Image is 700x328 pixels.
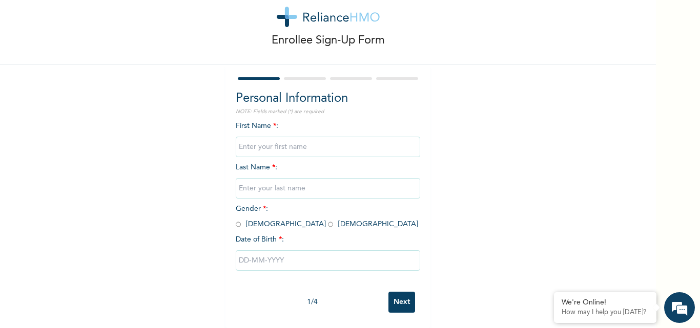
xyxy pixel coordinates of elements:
[236,250,420,271] input: DD-MM-YYYY
[388,292,415,313] input: Next
[236,122,420,150] span: First Name :
[236,164,420,192] span: Last Name :
[236,297,388,308] div: 1 / 4
[236,108,420,116] p: NOTE: Fields marked (*) are required
[168,5,193,30] div: Minimize live chat window
[562,298,649,307] div: We're Online!
[53,57,172,71] div: Chat with us now
[562,309,649,317] p: How may I help you today?
[5,239,195,275] textarea: Type your message and hit 'Enter'
[236,90,420,108] h2: Personal Information
[236,137,420,157] input: Enter your first name
[59,108,141,212] span: We're online!
[272,32,385,49] p: Enrollee Sign-Up Form
[19,51,42,77] img: d_794563401_company_1708531726252_794563401
[236,205,418,228] span: Gender : [DEMOGRAPHIC_DATA] [DEMOGRAPHIC_DATA]
[277,7,380,27] img: logo
[236,178,420,199] input: Enter your last name
[100,275,196,307] div: FAQs
[236,234,284,245] span: Date of Birth :
[5,293,100,300] span: Conversation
